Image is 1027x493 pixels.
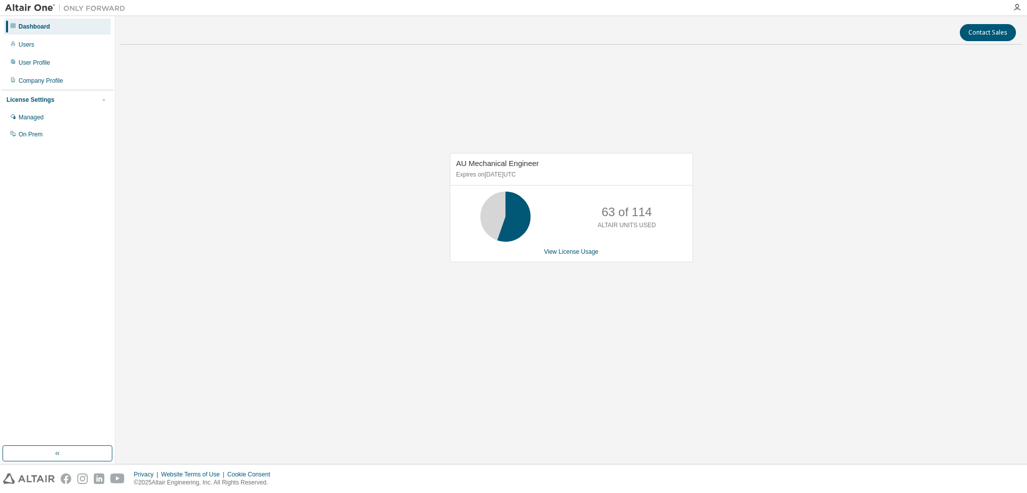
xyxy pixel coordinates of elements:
a: View License Usage [544,248,599,255]
span: AU Mechanical Engineer [456,159,539,168]
button: Contact Sales [960,24,1016,41]
img: instagram.svg [77,473,88,484]
img: Altair One [5,3,130,13]
div: Managed [19,113,44,121]
div: Dashboard [19,23,50,31]
div: Privacy [134,470,161,478]
div: Cookie Consent [227,470,276,478]
img: linkedin.svg [94,473,104,484]
img: youtube.svg [110,473,125,484]
div: Website Terms of Use [161,470,227,478]
img: facebook.svg [61,473,71,484]
div: Users [19,41,34,49]
img: altair_logo.svg [3,473,55,484]
p: © 2025 Altair Engineering, Inc. All Rights Reserved. [134,478,276,487]
div: Company Profile [19,77,63,85]
p: ALTAIR UNITS USED [598,221,656,230]
div: User Profile [19,59,50,67]
div: On Prem [19,130,43,138]
div: License Settings [7,96,54,104]
p: Expires on [DATE] UTC [456,171,684,179]
p: 63 of 114 [602,204,652,221]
